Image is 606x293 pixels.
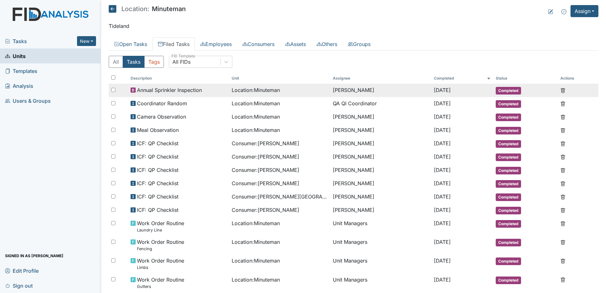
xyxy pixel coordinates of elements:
[560,238,565,246] a: Delete
[229,73,330,84] th: Toggle SortBy
[496,100,521,108] span: Completed
[330,164,431,177] td: [PERSON_NAME]
[232,179,299,187] span: Consumer : [PERSON_NAME]
[434,140,451,146] span: [DATE]
[5,66,37,76] span: Templates
[496,127,521,134] span: Completed
[434,207,451,213] span: [DATE]
[493,73,558,84] th: Toggle SortBy
[232,126,280,134] span: Location : Minuteman
[560,219,565,227] a: Delete
[77,36,96,46] button: New
[109,22,598,30] p: Tideland
[434,100,451,107] span: [DATE]
[137,257,184,270] span: Work Order Routine Limbs
[330,110,431,124] td: [PERSON_NAME]
[560,193,565,200] a: Delete
[232,140,299,147] span: Consumer : [PERSON_NAME]
[431,73,493,84] th: Toggle SortBy
[5,266,39,276] span: Edit Profile
[232,238,280,246] span: Location : Minuteman
[496,167,521,174] span: Completed
[330,273,431,292] td: Unit Managers
[172,58,190,66] div: All FIDs
[195,37,237,51] a: Employees
[5,81,33,91] span: Analysis
[232,193,328,200] span: Consumer : [PERSON_NAME][GEOGRAPHIC_DATA]
[137,276,184,290] span: Work Order Routine Gutters
[560,86,565,94] a: Delete
[560,276,565,283] a: Delete
[330,177,431,190] td: [PERSON_NAME]
[5,51,26,61] span: Units
[232,166,299,174] span: Consumer : [PERSON_NAME]
[496,87,521,94] span: Completed
[5,251,63,261] span: Signed in as [PERSON_NAME]
[137,193,178,200] span: ICF: QP Checklist
[137,166,178,174] span: ICF: QP Checklist
[128,73,229,84] th: Toggle SortBy
[232,86,280,94] span: Location : Minuteman
[496,180,521,188] span: Completed
[558,73,590,84] th: Actions
[560,153,565,160] a: Delete
[434,220,451,226] span: [DATE]
[237,37,280,51] a: Consumers
[571,5,598,17] button: Assign
[330,236,431,254] td: Unit Managers
[144,56,164,68] button: Tags
[343,37,376,51] a: Groups
[232,206,299,214] span: Consumer : [PERSON_NAME]
[434,114,451,120] span: [DATE]
[560,126,565,134] a: Delete
[560,140,565,147] a: Delete
[496,220,521,228] span: Completed
[496,207,521,214] span: Completed
[560,166,565,174] a: Delete
[496,239,521,246] span: Completed
[5,37,77,45] a: Tasks
[496,140,521,148] span: Completed
[311,37,343,51] a: Others
[5,281,33,290] span: Sign out
[330,190,431,204] td: [PERSON_NAME]
[560,113,565,120] a: Delete
[496,193,521,201] span: Completed
[137,219,184,233] span: Work Order Routine Laundry Line
[137,238,184,252] span: Work Order Routine Fencing
[434,257,451,264] span: [DATE]
[137,86,202,94] span: Annual Sprinkler Inspection
[330,204,431,217] td: [PERSON_NAME]
[137,100,187,107] span: Coordinator Random
[434,167,451,173] span: [DATE]
[434,193,451,200] span: [DATE]
[109,37,152,51] a: Open Tasks
[111,75,115,80] input: Toggle All Rows Selected
[137,227,184,233] small: Laundry Line
[560,179,565,187] a: Delete
[109,56,123,68] button: All
[137,264,184,270] small: Limbs
[232,276,280,283] span: Location : Minuteman
[434,180,451,186] span: [DATE]
[330,84,431,97] td: [PERSON_NAME]
[232,153,299,160] span: Consumer : [PERSON_NAME]
[330,73,431,84] th: Assignee
[137,140,178,147] span: ICF: QP Checklist
[560,100,565,107] a: Delete
[232,100,280,107] span: Location : Minuteman
[330,97,431,110] td: QA QI Coordinator
[137,179,178,187] span: ICF: QP Checklist
[560,206,565,214] a: Delete
[137,206,178,214] span: ICF: QP Checklist
[434,239,451,245] span: [DATE]
[137,126,179,134] span: Meal Observation
[330,137,431,150] td: [PERSON_NAME]
[121,6,149,12] span: Location:
[496,277,521,284] span: Completed
[5,96,51,106] span: Users & Groups
[330,217,431,236] td: Unit Managers
[496,114,521,121] span: Completed
[434,153,451,160] span: [DATE]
